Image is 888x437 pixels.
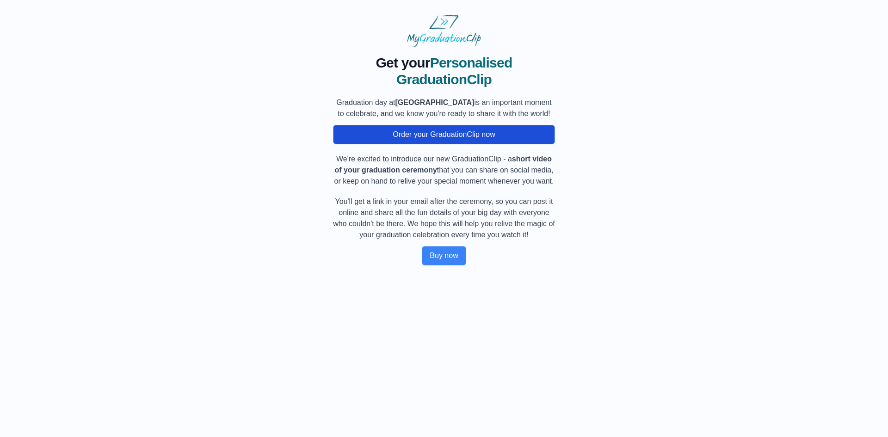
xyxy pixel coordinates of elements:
[376,55,430,70] span: Get your
[333,196,555,240] p: You'll get a link in your email after the ceremony, so you can post it online and share all the f...
[334,155,552,174] b: short video of your graduation ceremony
[333,97,555,119] p: Graduation day at is an important moment to celebrate, and we know you're ready to share it with ...
[407,15,481,47] img: MyGraduationClip
[333,125,555,144] button: Order your GraduationClip now
[422,246,466,265] button: Buy now
[396,55,512,87] span: Personalised GraduationClip
[395,98,475,106] b: [GEOGRAPHIC_DATA]
[333,154,555,187] p: We're excited to introduce our new GraduationClip - a that you can share on social media, or keep...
